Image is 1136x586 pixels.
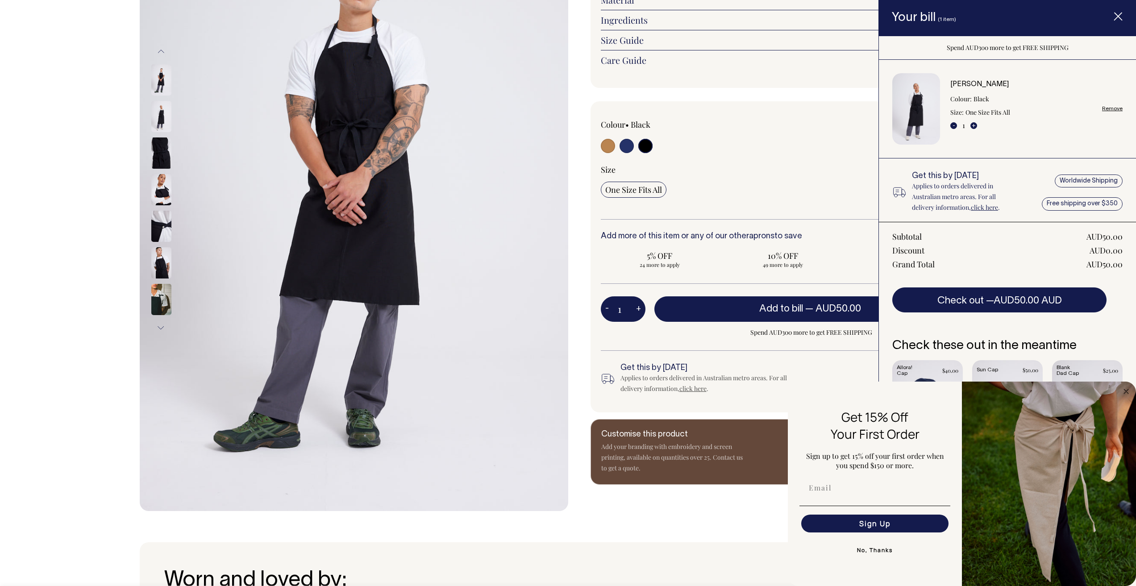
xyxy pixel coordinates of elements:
[831,425,920,442] span: Your First Order
[605,250,715,261] span: 5% OFF
[947,43,1069,52] span: Spend AUD300 more to get FREE SHIPPING
[601,430,744,439] h6: Customise this product
[799,541,950,559] button: No, Thanks
[151,174,171,205] img: black
[892,259,935,270] div: Grand Total
[970,122,977,129] button: +
[912,172,1018,181] h6: Get this by [DATE]
[601,15,969,25] a: Ingredients
[1086,259,1123,270] div: AUD50.00
[950,107,964,118] dt: Size:
[625,119,629,130] span: •
[601,300,613,318] button: -
[151,211,171,242] img: black
[724,248,842,271] input: 10% OFF 49 more to apply
[151,284,171,315] img: black
[806,451,944,470] span: Sign up to get 15% off your first order when you spend $150 or more.
[654,296,969,321] button: Add to bill —AUD50.00
[728,250,838,261] span: 10% OFF
[816,304,861,313] span: AUD50.00
[805,304,863,313] span: —
[151,64,171,96] img: black
[892,231,922,242] div: Subtotal
[962,382,1136,586] img: 5e34ad8f-4f05-4173-92a8-ea475ee49ac9.jpeg
[1086,231,1123,242] div: AUD50.00
[601,55,969,66] a: Care Guide
[801,479,949,497] input: Email
[601,119,748,130] div: Colour
[601,232,969,241] h6: Add more of this item or any of our other to save
[788,382,1136,586] div: FLYOUT Form
[841,408,908,425] span: Get 15% Off
[601,164,969,175] div: Size
[892,287,1107,312] button: Check out —AUD50.00 AUD
[938,17,956,22] span: (1 item)
[1102,106,1123,112] a: Remove
[154,42,168,62] button: Previous
[801,515,949,532] button: Sign Up
[852,261,961,268] span: 99 more to apply
[971,203,998,212] a: click here
[151,247,171,278] img: black
[1121,386,1132,397] button: Close dialog
[679,384,707,393] a: click here
[601,182,666,198] input: One Size Fits All
[728,261,838,268] span: 49 more to apply
[654,327,969,338] span: Spend AUD300 more to get FREE SHIPPING
[749,233,774,240] a: aprons
[892,245,924,256] div: Discount
[759,304,803,313] span: Add to bill
[974,94,989,104] dd: Black
[620,373,802,394] div: Applies to orders delivered in Australian metro areas. For all delivery information, .
[852,250,961,261] span: 15% OFF
[892,73,940,145] img: Syd Apron
[601,35,969,46] a: Size Guide
[151,137,171,169] img: black
[154,318,168,338] button: Next
[601,441,744,474] p: Add your branding with embroidery and screen printing, available on quantities over 25. Contact u...
[631,119,650,130] label: Black
[605,261,715,268] span: 24 more to apply
[965,107,1010,118] dd: One Size Fits All
[151,101,171,132] img: black
[632,300,645,318] button: +
[950,122,957,129] button: -
[601,248,719,271] input: 5% OFF 24 more to apply
[950,94,972,104] dt: Colour:
[950,81,1009,87] a: [PERSON_NAME]
[605,184,662,195] span: One Size Fits All
[1090,245,1123,256] div: AUD0.00
[892,339,1123,353] h6: Check these out in the meantime
[912,181,1018,213] p: Applies to orders delivered in Australian metro areas. For all delivery information, .
[994,296,1062,305] span: AUD50.00 AUD
[620,364,802,373] h6: Get this by [DATE]
[848,248,966,271] input: 15% OFF 99 more to apply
